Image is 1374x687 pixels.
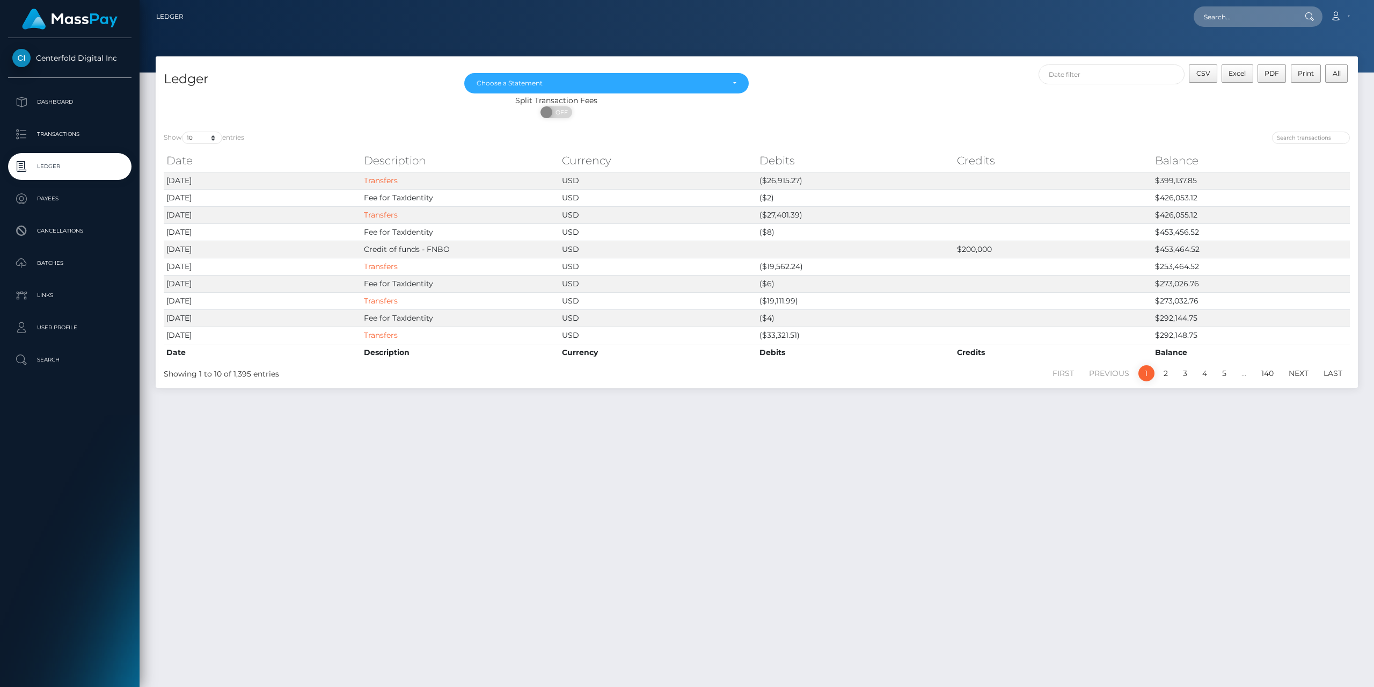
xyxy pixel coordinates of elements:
[8,346,131,373] a: Search
[12,320,127,336] p: User Profile
[364,176,398,185] a: Transfers
[1333,69,1341,77] span: All
[1152,292,1350,309] td: $273,032.76
[1222,64,1253,83] button: Excel
[8,314,131,341] a: User Profile
[559,150,757,171] th: Currency
[1152,275,1350,292] td: $273,026.76
[559,241,757,258] td: USD
[1138,365,1154,381] a: 1
[12,255,127,271] p: Batches
[757,150,954,171] th: Debits
[12,191,127,207] p: Payees
[8,282,131,309] a: Links
[1291,64,1321,83] button: Print
[1255,365,1280,381] a: 140
[164,189,361,206] td: [DATE]
[954,150,1152,171] th: Credits
[464,73,749,93] button: Choose a Statement
[164,344,361,361] th: Date
[364,296,398,306] a: Transfers
[164,132,244,144] label: Show entries
[361,275,559,292] td: Fee for TaxIdentity
[164,292,361,309] td: [DATE]
[22,9,118,30] img: MassPay Logo
[8,250,131,277] a: Batches
[757,172,954,189] td: ($26,915.27)
[757,327,954,344] td: ($33,321.51)
[1152,172,1350,189] td: $399,137.85
[164,206,361,223] td: [DATE]
[757,258,954,275] td: ($19,562.24)
[757,344,954,361] th: Debits
[1152,258,1350,275] td: $253,464.52
[559,206,757,223] td: USD
[8,121,131,148] a: Transactions
[8,185,131,212] a: Payees
[164,150,361,171] th: Date
[559,309,757,327] td: USD
[361,344,559,361] th: Description
[8,218,131,244] a: Cancellations
[559,275,757,292] td: USD
[1152,241,1350,258] td: $453,464.52
[361,241,559,258] td: Credit of funds - FNBO
[1152,327,1350,344] td: $292,148.75
[1189,64,1217,83] button: CSV
[1152,344,1350,361] th: Balance
[164,275,361,292] td: [DATE]
[757,309,954,327] td: ($4)
[8,53,131,63] span: Centerfold Digital Inc
[164,172,361,189] td: [DATE]
[182,132,222,144] select: Showentries
[164,223,361,241] td: [DATE]
[559,223,757,241] td: USD
[1265,69,1279,77] span: PDF
[1325,64,1348,83] button: All
[1229,69,1246,77] span: Excel
[1152,223,1350,241] td: $453,456.52
[12,49,31,67] img: Centerfold Digital Inc
[361,309,559,327] td: Fee for TaxIdentity
[1196,69,1210,77] span: CSV
[1152,309,1350,327] td: $292,144.75
[559,344,757,361] th: Currency
[954,344,1152,361] th: Credits
[1298,69,1314,77] span: Print
[954,241,1152,258] td: $200,000
[156,95,957,106] div: Split Transaction Fees
[12,158,127,175] p: Ledger
[1152,189,1350,206] td: $426,053.12
[1216,365,1232,381] a: 5
[477,79,724,88] div: Choose a Statement
[164,258,361,275] td: [DATE]
[559,189,757,206] td: USD
[12,352,127,368] p: Search
[1152,206,1350,223] td: $426,055.12
[156,5,184,28] a: Ledger
[164,309,361,327] td: [DATE]
[1272,132,1350,144] input: Search transactions
[12,94,127,110] p: Dashboard
[364,330,398,340] a: Transfers
[559,292,757,309] td: USD
[757,275,954,292] td: ($6)
[12,223,127,239] p: Cancellations
[559,258,757,275] td: USD
[361,150,559,171] th: Description
[1152,150,1350,171] th: Balance
[757,292,954,309] td: ($19,111.99)
[12,287,127,303] p: Links
[12,126,127,142] p: Transactions
[546,106,573,118] span: OFF
[1196,365,1213,381] a: 4
[1158,365,1174,381] a: 2
[559,172,757,189] td: USD
[361,189,559,206] td: Fee for TaxIdentity
[1283,365,1314,381] a: Next
[1194,6,1295,27] input: Search...
[1177,365,1193,381] a: 3
[1039,64,1185,84] input: Date filter
[8,89,131,115] a: Dashboard
[1318,365,1348,381] a: Last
